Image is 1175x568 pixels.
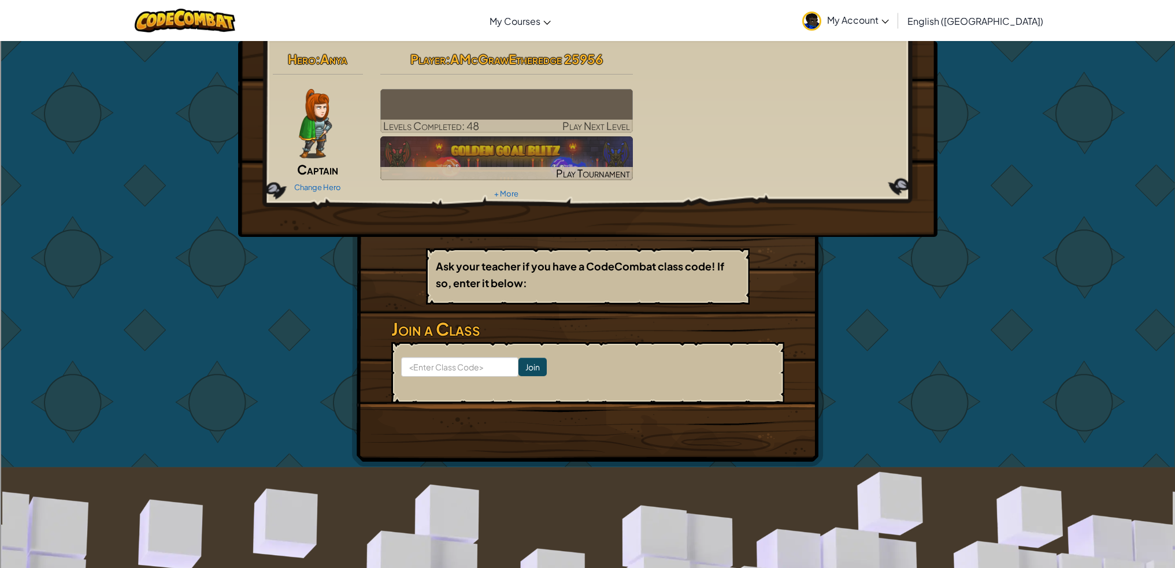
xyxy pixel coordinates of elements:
span: My Account [827,14,889,26]
img: avatar [802,12,821,31]
img: CodeCombat logo [135,9,236,32]
a: English ([GEOGRAPHIC_DATA]) [902,5,1049,36]
a: My Courses [484,5,557,36]
a: My Account [796,2,895,39]
span: English ([GEOGRAPHIC_DATA]) [907,15,1043,27]
span: My Courses [490,15,540,27]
